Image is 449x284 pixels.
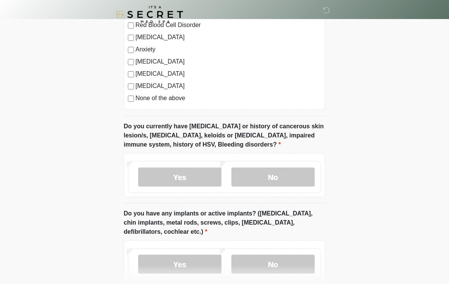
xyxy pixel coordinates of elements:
[124,209,325,236] label: Do you have any implants or active implants? ([MEDICAL_DATA], chin implants, metal rods, screws, ...
[231,168,315,187] label: No
[128,59,134,65] input: [MEDICAL_DATA]
[128,47,134,53] input: Anxiety
[135,81,321,91] label: [MEDICAL_DATA]
[231,255,315,274] label: No
[135,69,321,78] label: [MEDICAL_DATA]
[135,45,321,54] label: Anxiety
[138,255,221,274] label: Yes
[128,35,134,41] input: [MEDICAL_DATA]
[124,122,325,149] label: Do you currently have [MEDICAL_DATA] or history of cancerous skin lesion/s, [MEDICAL_DATA], keloi...
[138,168,221,187] label: Yes
[128,96,134,102] input: None of the above
[128,83,134,89] input: [MEDICAL_DATA]
[116,6,183,23] img: It's A Secret Med Spa Logo
[135,57,321,66] label: [MEDICAL_DATA]
[128,71,134,77] input: [MEDICAL_DATA]
[135,94,321,103] label: None of the above
[135,33,321,42] label: [MEDICAL_DATA]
